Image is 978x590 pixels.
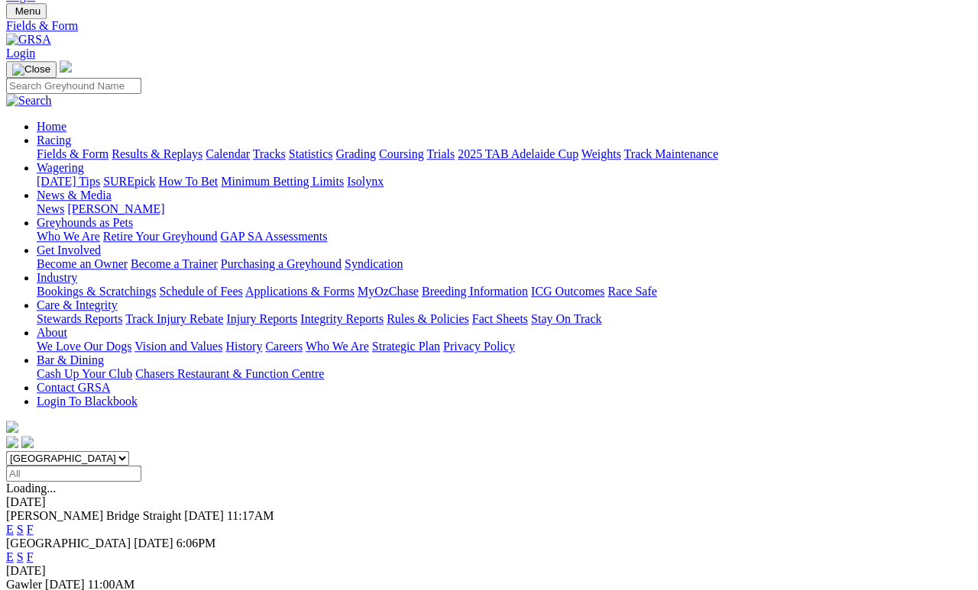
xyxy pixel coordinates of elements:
a: Trials [426,147,455,160]
a: F [27,550,34,563]
a: Care & Integrity [37,298,118,311]
a: Integrity Reports [300,312,384,325]
a: Get Involved [37,243,101,256]
button: Toggle navigation [6,61,57,78]
a: 2025 TAB Adelaide Cup [458,147,578,160]
a: Fact Sheets [472,312,528,325]
a: Retire Your Greyhound [103,230,218,243]
a: Breeding Information [422,285,528,298]
a: ICG Outcomes [531,285,604,298]
a: [PERSON_NAME] [67,202,164,215]
a: Chasers Restaurant & Function Centre [135,367,324,380]
div: Racing [37,147,972,161]
a: GAP SA Assessments [221,230,328,243]
span: [DATE] [134,537,173,550]
a: We Love Our Dogs [37,340,131,353]
a: Statistics [289,147,333,160]
img: logo-grsa-white.png [60,60,72,73]
a: Careers [265,340,303,353]
input: Search [6,78,141,94]
span: [GEOGRAPHIC_DATA] [6,537,131,550]
div: [DATE] [6,495,972,509]
a: S [17,550,24,563]
a: Stay On Track [531,312,601,325]
a: Login To Blackbook [37,395,138,408]
a: Who We Are [37,230,100,243]
a: Greyhounds as Pets [37,216,133,229]
a: Home [37,120,66,133]
a: SUREpick [103,175,155,188]
a: Stewards Reports [37,312,122,325]
a: Industry [37,271,77,284]
a: Track Injury Rebate [125,312,223,325]
div: News & Media [37,202,972,216]
a: Racing [37,134,71,147]
a: Strategic Plan [372,340,440,353]
span: [PERSON_NAME] Bridge Straight [6,509,181,522]
div: About [37,340,972,353]
span: [DATE] [184,509,224,522]
a: F [27,523,34,536]
input: Select date [6,466,141,482]
span: 6:06PM [176,537,216,550]
a: Bar & Dining [37,353,104,366]
a: Minimum Betting Limits [221,175,344,188]
a: Login [6,47,35,60]
img: facebook.svg [6,436,18,448]
a: S [17,523,24,536]
a: E [6,550,14,563]
div: Wagering [37,175,972,189]
a: Contact GRSA [37,381,110,394]
a: Schedule of Fees [159,285,242,298]
a: Cash Up Your Club [37,367,132,380]
a: Injury Reports [226,312,297,325]
img: Close [12,63,50,76]
div: Greyhounds as Pets [37,230,972,243]
a: Applications & Forms [245,285,355,298]
a: Purchasing a Greyhound [221,257,342,270]
a: Who We Are [306,340,369,353]
a: Calendar [206,147,250,160]
a: Rules & Policies [387,312,469,325]
a: Bookings & Scratchings [37,285,156,298]
a: E [6,523,14,536]
a: Grading [336,147,376,160]
a: [DATE] Tips [37,175,100,188]
img: twitter.svg [21,436,34,448]
span: Menu [15,5,40,17]
a: MyOzChase [358,285,419,298]
span: 11:17AM [227,509,274,522]
div: [DATE] [6,564,972,578]
a: Become a Trainer [131,257,218,270]
a: News [37,202,64,215]
a: Fields & Form [37,147,108,160]
div: Bar & Dining [37,367,972,381]
a: News & Media [37,189,112,202]
a: Race Safe [607,285,656,298]
a: Isolynx [347,175,384,188]
a: Wagering [37,161,84,174]
a: History [225,340,262,353]
a: About [37,326,67,339]
button: Toggle navigation [6,3,47,19]
img: logo-grsa-white.png [6,421,18,433]
a: How To Bet [159,175,219,188]
a: Coursing [379,147,424,160]
div: Get Involved [37,257,972,271]
a: Become an Owner [37,257,128,270]
a: Weights [581,147,621,160]
a: Vision and Values [134,340,222,353]
a: Results & Replays [112,147,202,160]
img: Search [6,94,52,108]
div: Care & Integrity [37,312,972,326]
img: GRSA [6,33,51,47]
span: Loading... [6,482,56,495]
div: Industry [37,285,972,298]
a: Tracks [253,147,286,160]
a: Privacy Policy [443,340,515,353]
a: Fields & Form [6,19,972,33]
a: Track Maintenance [624,147,718,160]
a: Syndication [345,257,403,270]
